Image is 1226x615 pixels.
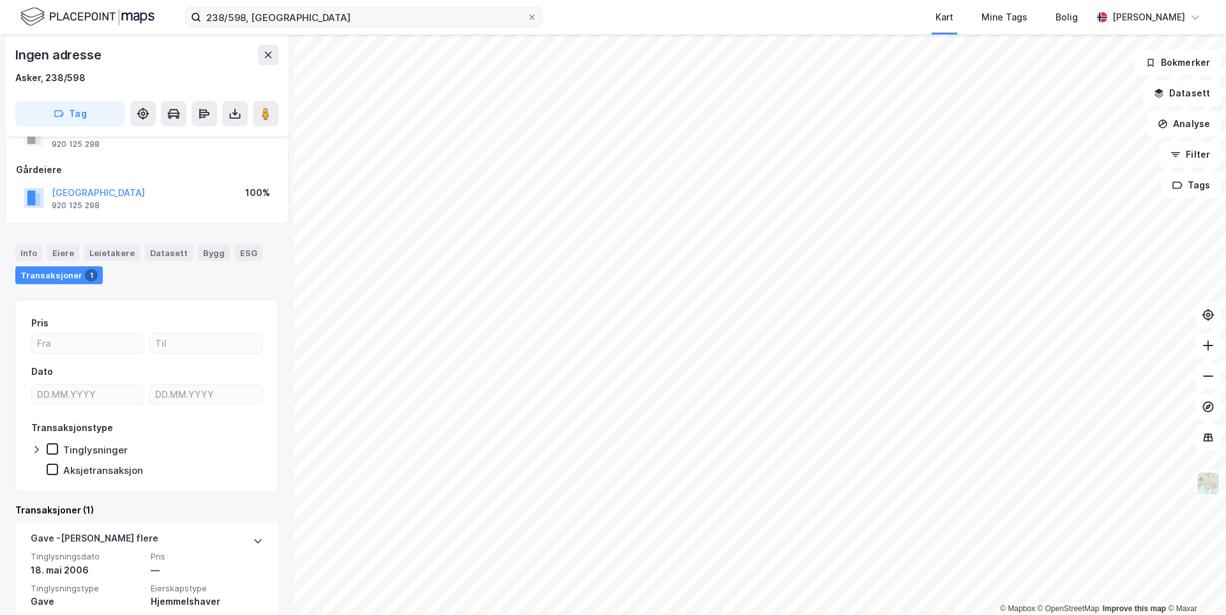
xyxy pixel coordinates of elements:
[1162,554,1226,615] iframe: Chat Widget
[15,245,42,261] div: Info
[1147,111,1221,137] button: Analyse
[1112,10,1185,25] div: [PERSON_NAME]
[31,594,143,609] div: Gave
[981,10,1027,25] div: Mine Tags
[16,162,278,178] div: Gårdeiere
[52,201,100,211] div: 920 125 298
[1160,142,1221,167] button: Filter
[1135,50,1221,75] button: Bokmerker
[15,45,103,65] div: Ingen adresse
[1196,471,1220,496] img: Z
[63,464,143,476] div: Aksjetransaksjon
[235,245,262,261] div: ESG
[31,315,49,331] div: Pris
[145,245,193,261] div: Datasett
[31,420,113,436] div: Transaksjonstype
[151,563,263,578] div: —
[198,245,230,261] div: Bygg
[32,385,144,404] input: DD.MM.YYYY
[31,531,158,551] div: Gave - [PERSON_NAME] flere
[47,245,79,261] div: Eiere
[85,269,98,282] div: 1
[1162,554,1226,615] div: Kontrollprogram for chat
[150,385,262,404] input: DD.MM.YYYY
[935,10,953,25] div: Kart
[1000,604,1035,613] a: Mapbox
[63,444,128,456] div: Tinglysninger
[15,101,125,126] button: Tag
[150,334,262,353] input: Til
[151,551,263,562] span: Pris
[32,334,144,353] input: Fra
[1038,604,1100,613] a: OpenStreetMap
[20,6,155,28] img: logo.f888ab2527a4732fd821a326f86c7f29.svg
[151,583,263,594] span: Eierskapstype
[1103,604,1166,613] a: Improve this map
[31,583,143,594] span: Tinglysningstype
[15,503,278,518] div: Transaksjoner (1)
[245,185,270,201] div: 100%
[151,594,263,609] div: Hjemmelshaver
[201,8,527,27] input: Søk på adresse, matrikkel, gårdeiere, leietakere eller personer
[84,245,140,261] div: Leietakere
[31,364,53,379] div: Dato
[1056,10,1078,25] div: Bolig
[1143,80,1221,106] button: Datasett
[31,551,143,562] span: Tinglysningsdato
[15,70,86,86] div: Asker, 238/598
[31,563,143,578] div: 18. mai 2006
[52,139,100,149] div: 920 125 298
[15,266,103,284] div: Transaksjoner
[1162,172,1221,198] button: Tags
